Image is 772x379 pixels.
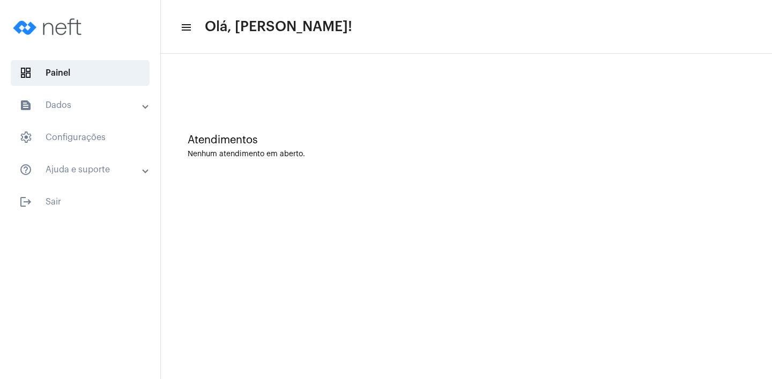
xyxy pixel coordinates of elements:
img: logo-neft-novo-2.png [9,5,89,48]
mat-icon: sidenav icon [19,195,32,208]
mat-icon: sidenav icon [19,163,32,176]
span: Olá, [PERSON_NAME]! [205,18,352,35]
div: Nenhum atendimento em aberto. [188,150,745,158]
mat-panel-title: Ajuda e suporte [19,163,143,176]
span: Configurações [11,125,150,150]
div: Atendimentos [188,134,745,146]
span: sidenav icon [19,131,32,144]
mat-icon: sidenav icon [19,99,32,112]
span: sidenav icon [19,67,32,79]
span: Sair [11,189,150,215]
span: Painel [11,60,150,86]
mat-expansion-panel-header: sidenav iconAjuda e suporte [6,157,160,183]
mat-panel-title: Dados [19,99,143,112]
mat-icon: sidenav icon [180,21,191,34]
mat-expansion-panel-header: sidenav iconDados [6,92,160,118]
